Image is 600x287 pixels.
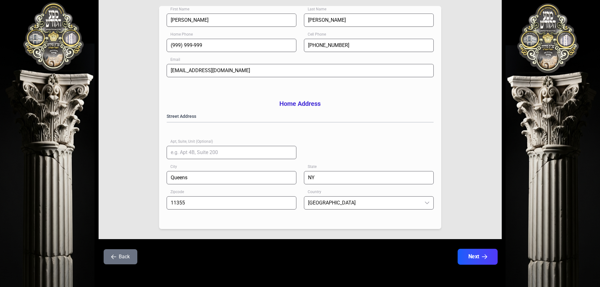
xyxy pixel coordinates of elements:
button: Back [104,249,137,264]
h3: Home Address [167,99,434,108]
div: dropdown trigger [421,197,433,209]
label: Street Address [167,113,434,119]
span: United States [304,197,421,209]
input: e.g. Apt 4B, Suite 200 [167,146,296,159]
button: Next [457,249,497,265]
